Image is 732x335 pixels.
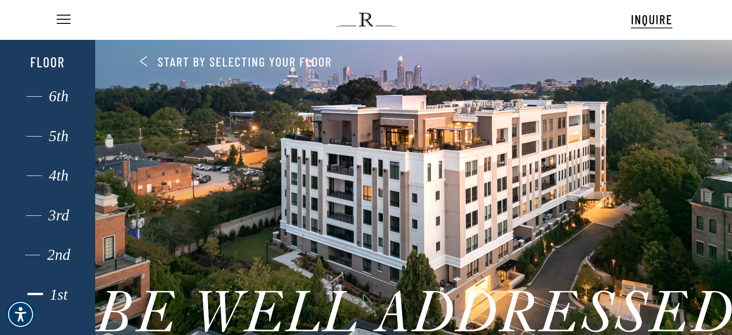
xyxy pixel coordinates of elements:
div: 4th [15,170,81,181]
a: Navigation Menu [55,15,70,25]
div: 6th [15,90,81,102]
div: 2nd [15,249,81,261]
div: 5th [15,130,81,142]
span: INQUIRE [631,11,673,27]
div: Floor [15,54,81,70]
a: INQUIRE [631,11,673,28]
div: 3rd [15,209,81,221]
div: Accessibility Menu [6,300,35,329]
div: 1st [15,289,81,301]
img: The Regent [336,13,395,27]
